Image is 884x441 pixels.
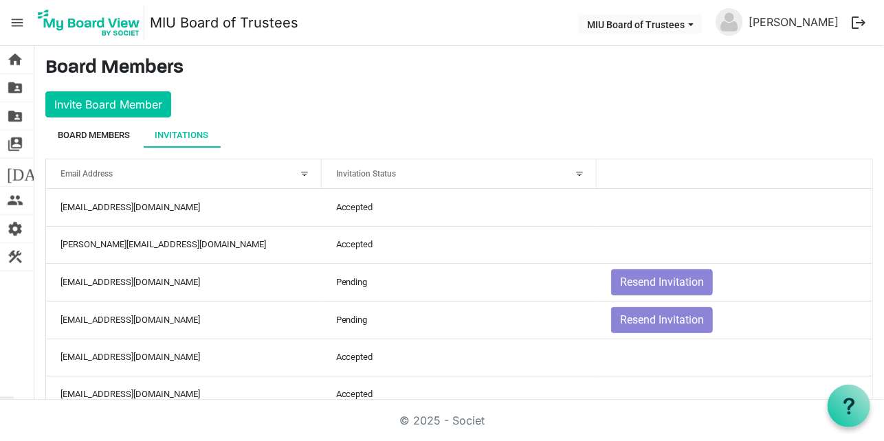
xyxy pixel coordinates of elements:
[7,74,23,102] span: folder_shared
[611,307,713,333] button: Resend Invitation
[45,57,873,80] h3: Board Members
[743,8,844,36] a: [PERSON_NAME]
[322,189,597,226] td: Accepted column header Invitation Status
[46,263,322,301] td: cking@miu.edu column header Email Address
[336,169,396,179] span: Invitation Status
[399,414,485,427] a: © 2025 - Societ
[4,10,30,36] span: menu
[578,14,703,34] button: MIU Board of Trustees dropdownbutton
[322,339,597,376] td: Accepted column header Invitation Status
[7,102,23,130] span: folder_shared
[597,263,872,301] td: Resend Invitation is template cell column header
[597,226,872,263] td: is template cell column header
[322,301,597,339] td: Pending column header Invitation Status
[611,269,713,295] button: Resend Invitation
[45,123,873,148] div: tab-header
[716,8,743,36] img: no-profile-picture.svg
[322,263,597,301] td: Pending column header Invitation Status
[597,189,872,226] td: is template cell column header
[46,376,322,413] td: sankari@miu.edu column header Email Address
[7,215,23,242] span: settings
[597,301,872,339] td: Resend Invitation is template cell column header
[155,128,208,142] div: Invitations
[7,243,23,271] span: construction
[46,226,322,263] td: wynne@maharishi.net column header Email Address
[46,189,322,226] td: rajastanley@maharishi.net column header Email Address
[45,91,171,117] button: Invite Board Member
[58,128,130,142] div: Board Members
[150,9,298,36] a: MIU Board of Trustees
[46,339,322,376] td: keithwallace108@gmail.com column header Email Address
[597,339,872,376] td: is template cell column header
[7,131,23,158] span: switch_account
[46,301,322,339] td: emalloy@miu.edu column header Email Address
[7,159,60,186] span: [DATE]
[34,5,144,40] img: My Board View Logo
[322,226,597,263] td: Accepted column header Invitation Status
[322,376,597,413] td: Accepted column header Invitation Status
[60,169,113,179] span: Email Address
[844,8,873,37] button: logout
[7,187,23,214] span: people
[597,376,872,413] td: is template cell column header
[34,5,150,40] a: My Board View Logo
[7,46,23,73] span: home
